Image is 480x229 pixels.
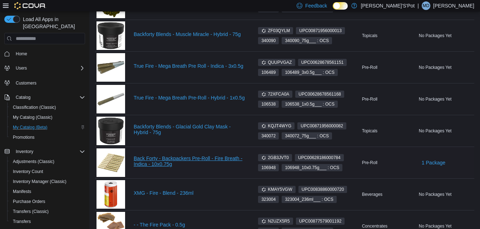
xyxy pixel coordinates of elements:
span: 106948 [261,164,276,171]
span: UPC 00628678561151 [301,59,344,66]
span: Purchase Orders [10,197,85,206]
span: UPC 00871956000082 [301,123,343,129]
button: Customers [1,77,88,88]
span: KQJT4WYG [258,122,295,129]
span: 2GB3JVT0 [258,154,292,161]
span: 340072 [258,132,279,139]
button: Inventory [13,147,36,156]
div: Pre-Roll [361,95,417,103]
span: Catalog [13,93,85,102]
span: 323004 [258,196,279,203]
span: Users [13,64,85,72]
span: MD [423,1,430,10]
a: My Catalog (Beta) [10,123,50,132]
a: Backforty Blends - Glacial Gold Clay Mask - Hybrid - 75g [134,124,245,135]
span: UPC 00871956000013 [299,27,342,34]
a: Inventory Manager (Classic) [10,177,69,186]
span: Inventory Manager (Classic) [10,177,85,186]
span: Catalog [16,95,30,100]
button: Purchase Orders [7,197,88,207]
button: My Catalog (Classic) [7,112,88,122]
a: Transfers (Classic) [10,207,51,216]
span: Inventory Count [13,169,43,174]
span: Inventory Count [10,167,85,176]
button: Inventory Manager (Classic) [7,177,88,187]
span: 106948 [258,164,279,171]
span: UPC00628186000784 [295,154,344,161]
span: 72XFCA0A [258,91,292,98]
span: Customers [13,78,85,87]
span: Transfers [10,217,85,226]
span: 323004_236ml___ : OCS [282,196,336,203]
a: Transfers [10,217,34,226]
span: QUUPVGAZ [258,59,295,66]
a: Adjustments (Classic) [10,157,57,166]
img: XMG - Fire - Blend - 236ml [97,180,125,209]
div: No Packages Yet [417,31,474,40]
span: UPC00871956000082 [297,122,346,129]
span: N2UZX5R5 [258,218,293,225]
span: KQJT4WYG [261,123,291,129]
button: Transfers [7,217,88,227]
span: Home [13,49,85,58]
span: My Catalog (Beta) [10,123,85,132]
span: 106538 [261,101,276,107]
span: UPC00871956000013 [296,27,345,34]
span: UPC 00877579001192 [299,218,342,224]
span: ZF03QYLM [261,27,290,34]
div: Pre-Roll [361,158,417,167]
span: 340072_75g___ : OCS [285,133,329,139]
img: True Fire - Mega Breath Pre-Roll - Hybrid - 1x0.5g [97,85,125,113]
a: Back Forty - Backpackers Pre-Roll - Fire Breath - Indica - 10x0.75g [134,156,245,167]
a: True Fire - Mega Breath Pre-Roll - Hybrid - 1x0.5g [134,95,245,101]
button: Users [13,64,30,72]
p: [PERSON_NAME] [433,1,474,10]
a: - - The Fire Pack - 0.5g [134,222,245,228]
span: 1 Package [422,159,445,166]
button: Users [1,63,88,73]
span: 106538 [258,101,279,108]
span: 106948_10x0.75g___ : OCS [285,164,339,171]
a: XMG - Fire - Blend - 236ml [134,190,245,196]
span: Manifests [13,189,31,194]
span: Adjustments (Classic) [13,159,54,164]
span: N2UZX5R5 [261,218,290,224]
button: Inventory Count [7,167,88,177]
span: Transfers (Classic) [10,207,85,216]
div: Topicals [361,127,417,135]
span: Inventory [16,149,33,154]
button: Catalog [13,93,33,102]
span: 323004 [261,196,276,203]
div: No Packages Yet [417,63,474,72]
span: UPC 00628678561168 [298,91,341,97]
span: Load All Apps in [GEOGRAPHIC_DATA] [20,16,85,30]
span: Home [16,51,27,57]
span: Feedback [305,2,327,9]
span: UPC 00838860000720 [302,186,344,193]
img: Cova [14,2,46,9]
span: Inventory Manager (Classic) [13,179,66,184]
span: UPC00628678561168 [295,91,344,98]
button: Promotions [7,132,88,142]
span: 106489_3x0.5g___ : OCS [285,69,335,76]
a: Backforty Blends - Muscle Miracle - Hybrid - 75g [134,31,245,37]
span: 340090 [261,37,276,44]
span: 340090_75g___ : OCS [282,37,332,44]
span: 106538_1x0.5g___ : OCS [285,101,335,107]
input: Dark Mode [333,2,348,10]
div: Topicals [361,31,417,40]
span: UPC00838860000720 [298,186,347,193]
div: Pre-Roll [361,63,417,72]
a: Customers [13,79,39,87]
span: 323004_236ml___ : OCS [285,196,333,203]
span: 340072_75g___ : OCS [282,132,332,139]
span: ZF03QYLM [258,27,293,34]
button: Manifests [7,187,88,197]
span: UPC00628678561151 [298,59,347,66]
span: Customers [16,80,36,86]
div: Matt Draper [422,1,430,10]
button: Inventory [1,147,88,157]
button: Home [1,49,88,59]
span: UPC00877579001192 [296,218,345,225]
